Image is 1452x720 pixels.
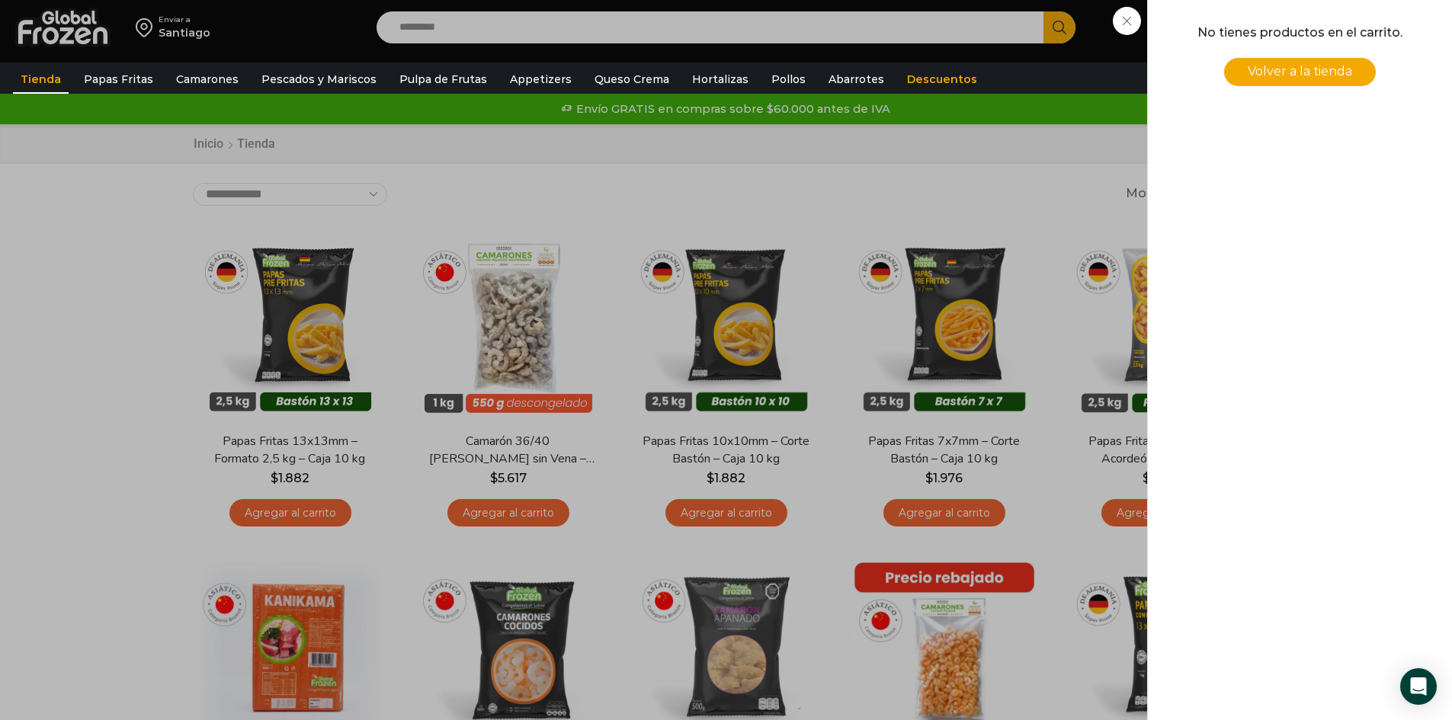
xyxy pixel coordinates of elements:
a: Hortalizas [684,65,756,94]
a: Pulpa de Frutas [392,65,495,94]
a: Descuentos [899,65,985,94]
div: Open Intercom Messenger [1400,668,1437,705]
span: Volver a la tienda [1248,64,1352,78]
a: Queso Crema [587,65,677,94]
a: Camarones [168,65,246,94]
a: Appetizers [502,65,579,94]
a: Volver a la tienda [1224,58,1376,86]
a: Papas Fritas [76,65,161,94]
a: Pollos [764,65,813,94]
a: Abarrotes [821,65,892,94]
a: Pescados y Mariscos [254,65,384,94]
a: Tienda [13,65,69,94]
p: No tienes productos en el carrito. [1168,23,1431,43]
